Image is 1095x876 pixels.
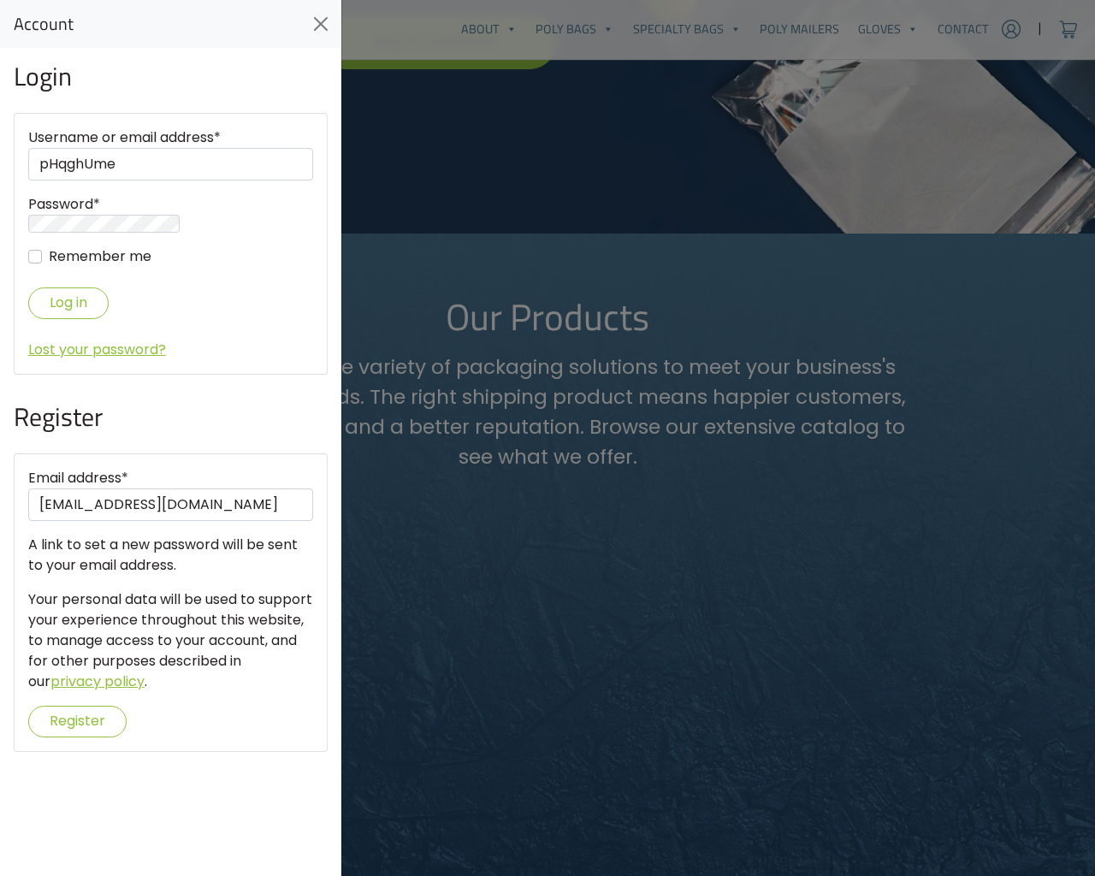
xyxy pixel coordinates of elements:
[28,468,128,488] label: Email address
[28,340,166,359] a: Lost your password?
[307,10,334,38] button: Close
[28,194,100,215] label: Password
[28,535,313,576] p: A link to set a new password will be sent to your email address.
[14,14,74,34] span: Account
[28,706,127,737] button: Register
[28,127,221,148] label: Username or email address
[50,672,145,691] a: privacy policy
[28,589,313,692] p: Your personal data will be used to support your experience throughout this website, to manage acc...
[14,402,328,433] p: Register
[14,62,328,92] p: Login
[28,287,109,319] button: Log in
[49,246,151,267] label: Remember me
